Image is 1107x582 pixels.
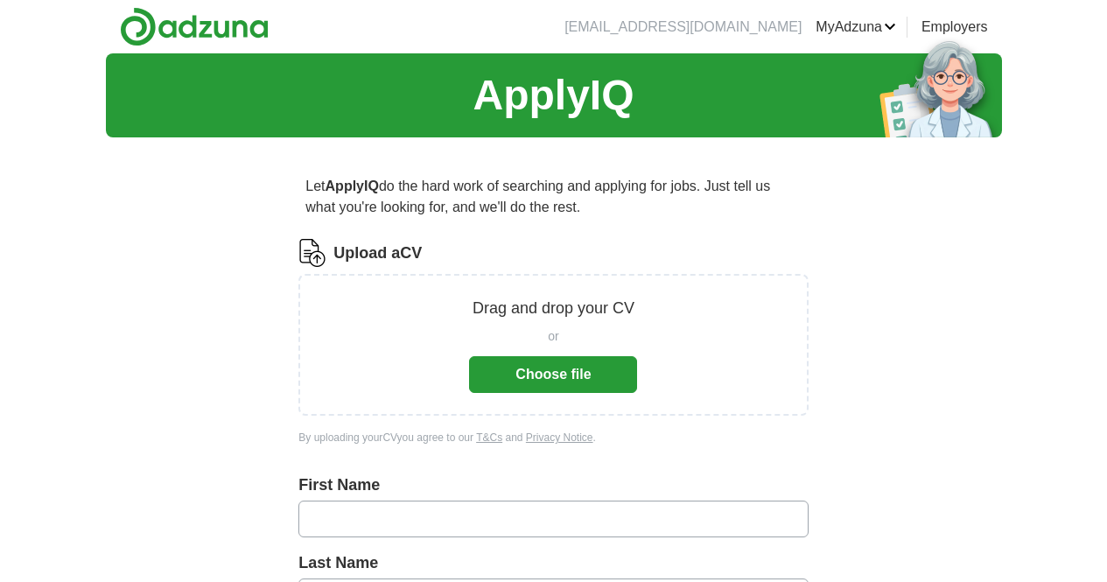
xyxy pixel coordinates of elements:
[564,17,802,38] li: [EMAIL_ADDRESS][DOMAIN_NAME]
[298,473,808,497] label: First Name
[469,356,637,393] button: Choose file
[473,297,634,320] p: Drag and drop your CV
[921,17,988,38] a: Employers
[298,239,326,267] img: CV Icon
[816,17,896,38] a: MyAdzuna
[548,327,558,346] span: or
[298,169,808,225] p: Let do the hard work of searching and applying for jobs. Just tell us what you're looking for, an...
[473,64,634,127] h1: ApplyIQ
[476,431,502,444] a: T&Cs
[333,242,422,265] label: Upload a CV
[120,7,269,46] img: Adzuna logo
[298,430,808,445] div: By uploading your CV you agree to our and .
[326,179,379,193] strong: ApplyIQ
[526,431,593,444] a: Privacy Notice
[298,551,808,575] label: Last Name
